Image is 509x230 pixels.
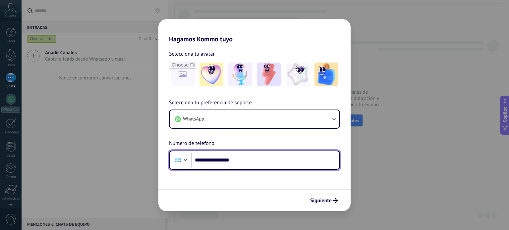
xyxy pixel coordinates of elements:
[183,116,204,122] span: WhatsApp
[307,195,341,206] button: Siguiente
[228,63,252,86] img: -2.jpeg
[158,19,351,43] h2: Hagamos Kommo tuyo
[257,63,281,86] img: -3.jpeg
[310,198,332,203] span: Siguiente
[169,139,214,148] span: Número de teléfono
[169,99,252,107] span: Selecciona tu preferencia de soporte
[170,110,339,128] button: WhatsApp
[199,63,223,86] img: -1.jpeg
[314,63,338,86] img: -5.jpeg
[172,153,184,167] div: Argentina: + 54
[286,63,310,86] img: -4.jpeg
[169,50,215,58] span: Selecciona tu avatar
